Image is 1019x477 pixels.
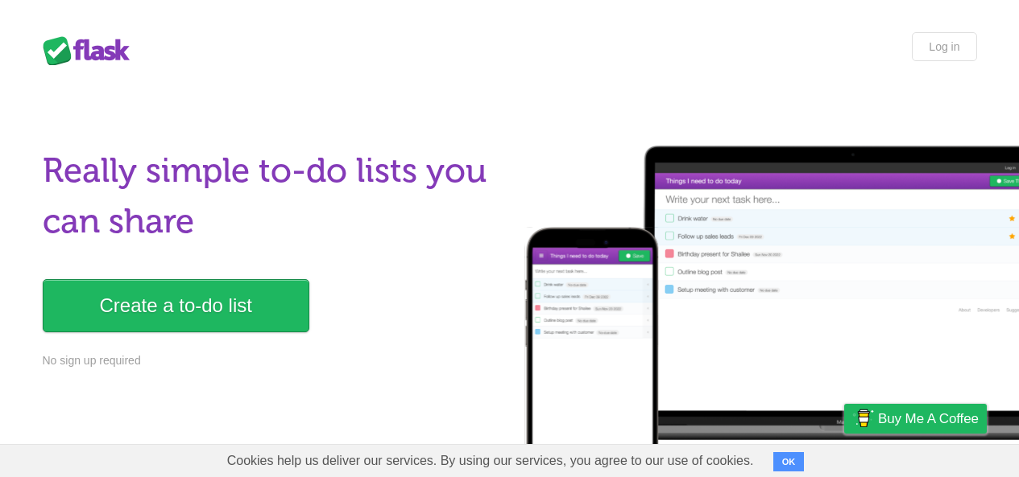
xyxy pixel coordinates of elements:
[912,32,976,61] a: Log in
[852,405,874,432] img: Buy me a coffee
[844,404,987,434] a: Buy me a coffee
[878,405,979,433] span: Buy me a coffee
[773,452,805,471] button: OK
[43,279,309,332] a: Create a to-do list
[211,445,770,477] span: Cookies help us deliver our services. By using our services, you agree to our use of cookies.
[43,36,139,65] div: Flask Lists
[43,352,500,369] p: No sign up required
[43,146,500,247] h1: Really simple to-do lists you can share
